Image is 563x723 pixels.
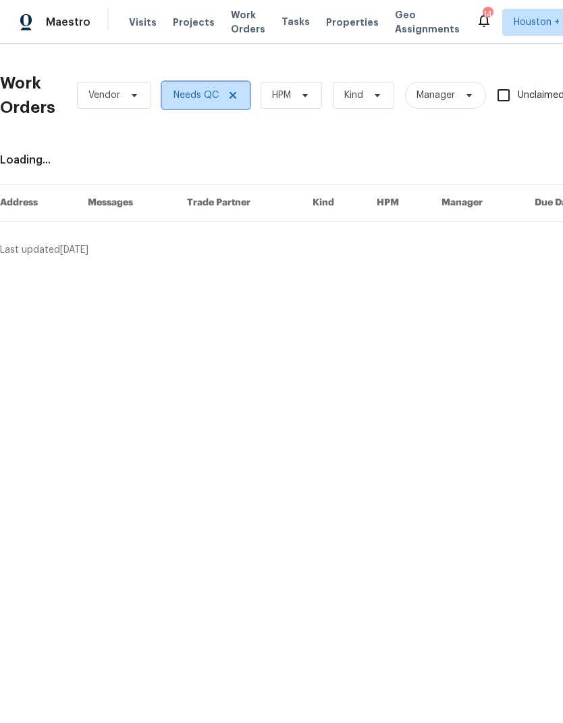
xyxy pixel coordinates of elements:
[60,245,88,255] span: [DATE]
[231,8,265,36] span: Work Orders
[88,89,120,102] span: Vendor
[173,16,215,30] span: Projects
[431,185,524,222] th: Manager
[344,89,363,102] span: Kind
[302,185,366,222] th: Kind
[395,8,460,36] span: Geo Assignments
[281,17,310,26] span: Tasks
[483,8,492,20] div: 14
[173,89,219,102] span: Needs QC
[176,185,302,222] th: Trade Partner
[129,16,157,30] span: Visits
[366,185,431,222] th: HPM
[326,16,379,30] span: Properties
[417,89,455,102] span: Manager
[77,185,176,222] th: Messages
[272,89,291,102] span: HPM
[46,14,90,30] span: Maestro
